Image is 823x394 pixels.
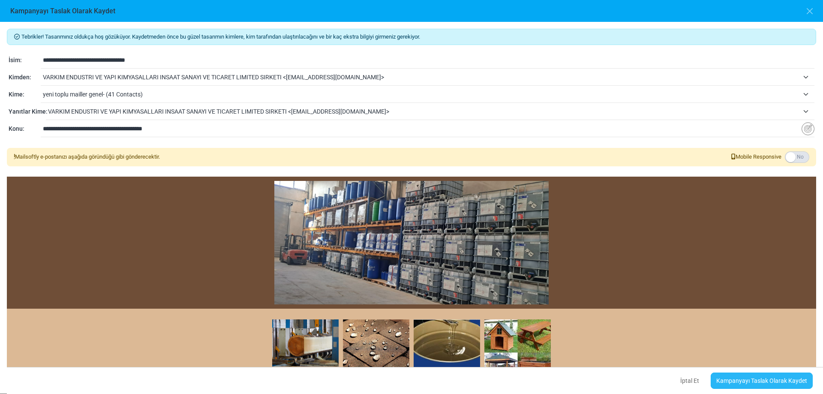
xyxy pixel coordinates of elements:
span: Mobile Responsive [731,153,781,161]
span: VARKIM ENDUSTRI VE YAPI KIMYASALLARI INSAAT SANAYI VE TICARET LIMITED SIRKETI <pazarlama@varkim.c... [43,72,799,82]
a: Kampanyayı Taslak Olarak Kaydet [711,373,813,389]
button: İptal Et [673,372,706,390]
img: Insert Variable [802,122,814,135]
div: Konu: [9,124,41,133]
span: VARKIM ENDUSTRI VE YAPI KIMYASALLARI INSAAT SANAYI VE TICARET LIMITED SIRKETI <pazarlama@varkim.c... [43,69,814,85]
div: Kimden: [9,73,41,82]
span: VARKIM ENDUSTRI VE YAPI KIMYASALLARI INSAAT SANAYI VE TICARET LIMITED SIRKETI <pazarlama@varkim.c... [48,106,799,117]
div: Mailsoftly e-postanızı aşağıda göründüğü gibi gönderecektir. [14,153,160,161]
span: yeni toplu mailler genel- (41 Contacts) [43,87,814,102]
div: İsim: [9,56,41,65]
span: yeni toplu mailler genel- (41 Contacts) [43,89,799,99]
span: VARKIM ENDUSTRI VE YAPI KIMYASALLARI INSAAT SANAYI VE TICARET LIMITED SIRKETI <pazarlama@varkim.c... [48,104,814,119]
div: Kime: [9,90,41,99]
div: Yanıtlar Kime: [9,107,46,116]
h6: Kampanyayı Taslak Olarak Kaydet [10,7,115,15]
div: Tebrikler! Tasarımınız oldukça hoş gözüküyor. Kaydetmeden önce bu güzel tasarımın kimlere, kim ta... [7,29,816,45]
